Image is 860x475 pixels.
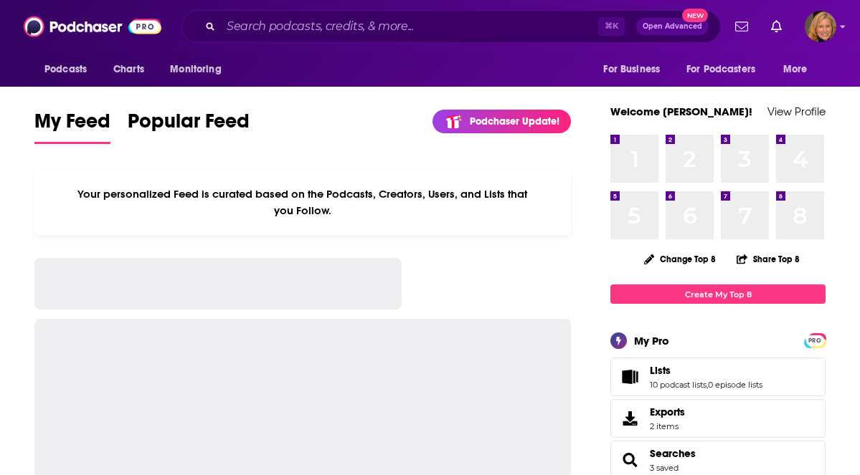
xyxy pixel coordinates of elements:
[615,408,644,428] span: Exports
[610,284,826,304] a: Create My Top 8
[598,17,625,36] span: ⌘ K
[593,56,678,83] button: open menu
[44,59,87,80] span: Podcasts
[650,364,762,377] a: Lists
[686,59,755,80] span: For Podcasters
[603,59,660,80] span: For Business
[650,364,671,377] span: Lists
[181,10,721,43] div: Search podcasts, credits, & more...
[677,56,776,83] button: open menu
[650,406,685,418] span: Exports
[650,380,707,390] a: 10 podcast lists
[773,56,826,83] button: open menu
[767,105,826,118] a: View Profile
[806,335,823,346] span: PRO
[470,115,559,128] p: Podchaser Update!
[806,335,823,345] a: PRO
[636,18,709,35] button: Open AdvancedNew
[34,109,110,144] a: My Feed
[610,105,752,118] a: Welcome [PERSON_NAME]!
[650,447,696,460] a: Searches
[682,9,708,22] span: New
[128,109,250,142] span: Popular Feed
[615,450,644,470] a: Searches
[34,56,105,83] button: open menu
[805,11,836,42] img: User Profile
[736,245,800,273] button: Share Top 8
[128,109,250,144] a: Popular Feed
[635,250,724,268] button: Change Top 8
[24,13,161,40] img: Podchaser - Follow, Share and Rate Podcasts
[610,358,826,396] span: Lists
[170,59,221,80] span: Monitoring
[34,109,110,142] span: My Feed
[615,367,644,387] a: Lists
[650,421,685,431] span: 2 items
[221,15,598,38] input: Search podcasts, credits, & more...
[113,59,144,80] span: Charts
[650,463,679,473] a: 3 saved
[805,11,836,42] span: Logged in as LauraHVM
[707,380,708,390] span: ,
[765,14,788,39] a: Show notifications dropdown
[729,14,754,39] a: Show notifications dropdown
[610,399,826,438] a: Exports
[160,56,240,83] button: open menu
[708,380,762,390] a: 0 episode lists
[643,23,702,30] span: Open Advanced
[783,59,808,80] span: More
[104,56,153,83] a: Charts
[634,334,669,347] div: My Pro
[805,11,836,42] button: Show profile menu
[34,170,571,235] div: Your personalized Feed is curated based on the Podcasts, Creators, Users, and Lists that you Follow.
